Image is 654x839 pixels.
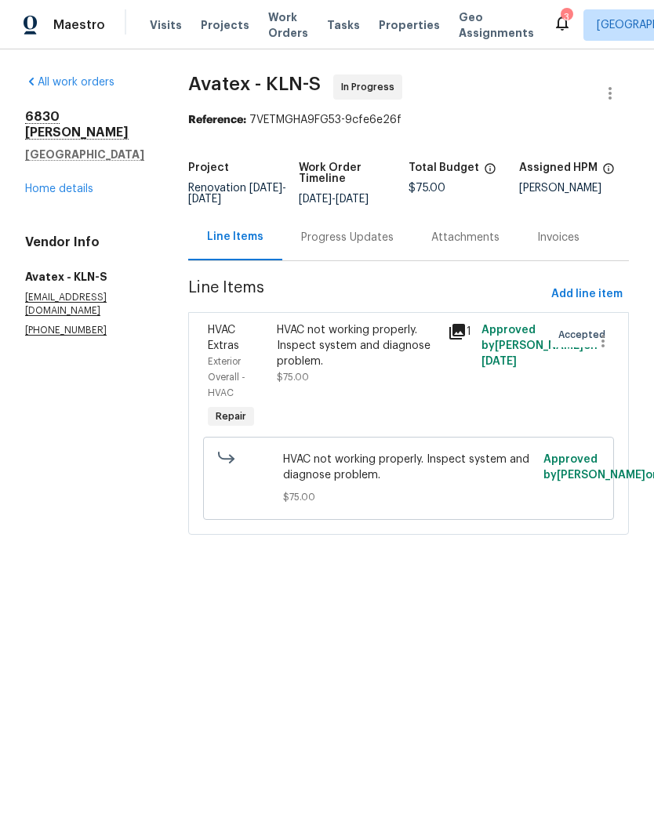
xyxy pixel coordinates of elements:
[561,9,572,25] div: 3
[299,162,409,184] h5: Work Order Timeline
[545,280,629,309] button: Add line item
[207,229,263,245] div: Line Items
[188,183,286,205] span: -
[409,183,445,194] span: $75.00
[208,357,245,398] span: Exterior Overall - HVAC
[188,194,221,205] span: [DATE]
[448,322,473,341] div: 1
[459,9,534,41] span: Geo Assignments
[268,9,308,41] span: Work Orders
[277,372,309,382] span: $75.00
[188,114,246,125] b: Reference:
[519,162,598,173] h5: Assigned HPM
[188,280,545,309] span: Line Items
[283,489,534,505] span: $75.00
[431,230,500,245] div: Attachments
[299,194,369,205] span: -
[558,327,612,343] span: Accepted
[299,194,332,205] span: [DATE]
[188,183,286,205] span: Renovation
[25,234,151,250] h4: Vendor Info
[201,17,249,33] span: Projects
[25,183,93,194] a: Home details
[301,230,394,245] div: Progress Updates
[341,79,401,95] span: In Progress
[277,322,438,369] div: HVAC not working properly. Inspect system and diagnose problem.
[379,17,440,33] span: Properties
[25,77,114,88] a: All work orders
[249,183,282,194] span: [DATE]
[409,162,479,173] h5: Total Budget
[327,20,360,31] span: Tasks
[53,17,105,33] span: Maestro
[188,112,629,128] div: 7VETMGHA9FG53-9cfe6e26f
[519,183,629,194] div: [PERSON_NAME]
[150,17,182,33] span: Visits
[481,356,517,367] span: [DATE]
[484,162,496,183] span: The total cost of line items that have been proposed by Opendoor. This sum includes line items th...
[336,194,369,205] span: [DATE]
[551,285,623,304] span: Add line item
[25,269,151,285] h5: Avatex - KLN-S
[188,162,229,173] h5: Project
[209,409,253,424] span: Repair
[283,452,534,483] span: HVAC not working properly. Inspect system and diagnose problem.
[602,162,615,183] span: The hpm assigned to this work order.
[537,230,580,245] div: Invoices
[188,74,321,93] span: Avatex - KLN-S
[208,325,239,351] span: HVAC Extras
[481,325,598,367] span: Approved by [PERSON_NAME] on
